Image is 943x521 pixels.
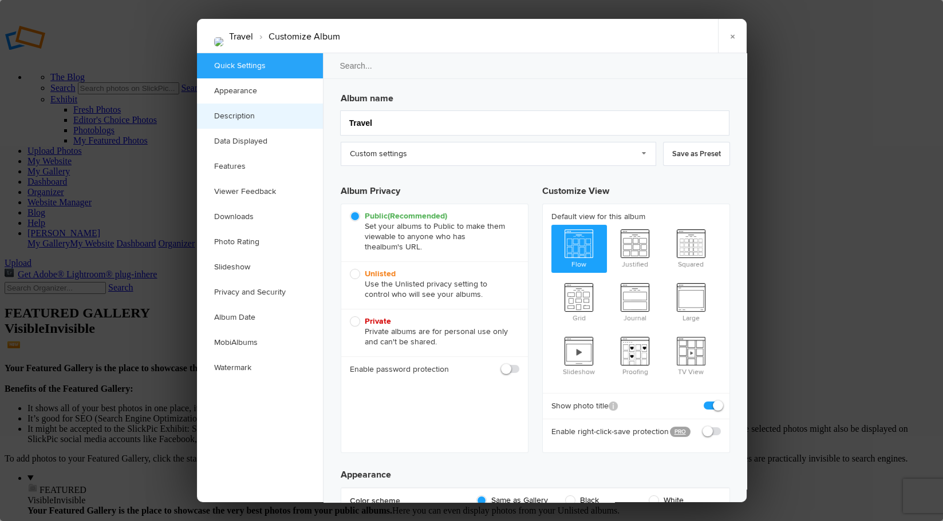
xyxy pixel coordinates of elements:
[365,269,396,279] b: Unlisted
[214,37,223,46] img: 2019ForumGalleryDeadVlie_001.jpg
[341,142,656,166] a: Custom settings
[322,53,748,79] input: Search...
[551,279,607,324] span: Grid
[663,225,719,271] span: Squared
[649,495,715,506] span: White
[607,279,663,324] span: Journal
[551,211,721,222] b: Default view for this album
[551,400,618,412] b: Show photo title
[350,211,514,252] span: Set your albums to Public to make them viewable to anyone who has the
[350,495,464,507] b: Color scheme
[365,211,447,221] b: Public
[365,316,391,326] b: Private
[197,53,323,78] a: Quick Settings
[663,142,730,166] a: Save as Preset
[197,229,323,254] a: Photo Rating
[197,154,323,179] a: Features
[565,495,632,506] span: Black
[229,27,253,46] li: Travel
[542,175,730,204] h3: Customize View
[197,129,323,154] a: Data Displayed
[197,330,323,355] a: MobiAlbums
[670,427,691,437] a: PRO
[476,495,548,506] span: Same as Gallery
[197,204,323,229] a: Downloads
[197,254,323,280] a: Slideshow
[607,225,663,271] span: Justified
[197,280,323,305] a: Privacy and Security
[607,332,663,378] span: Proofing
[197,179,323,204] a: Viewer Feedback
[551,332,607,378] span: Slideshow
[376,242,422,252] span: album's URL.
[197,305,323,330] a: Album Date
[341,459,730,482] h3: Appearance
[551,225,607,271] span: Flow
[551,426,661,438] b: Enable right-click-save protection
[388,211,447,221] i: (Recommended)
[341,87,730,105] h3: Album name
[663,332,719,378] span: TV View
[197,355,323,380] a: Watermark
[253,27,340,46] li: Customize Album
[341,175,528,204] h3: Album Privacy
[350,364,449,375] b: Enable password protection
[9,7,379,34] p: From [US_STATE] to [GEOGRAPHIC_DATA], from [GEOGRAPHIC_DATA] to [GEOGRAPHIC_DATA],
[350,316,514,347] span: Private albums are for personal use only and can't be shared.
[718,19,747,53] a: ×
[9,41,379,55] p: carrying a camera is the only option.
[663,279,719,324] span: Large
[197,78,323,104] a: Appearance
[197,104,323,129] a: Description
[350,269,514,300] span: Use the Unlisted privacy setting to control who will see your albums.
